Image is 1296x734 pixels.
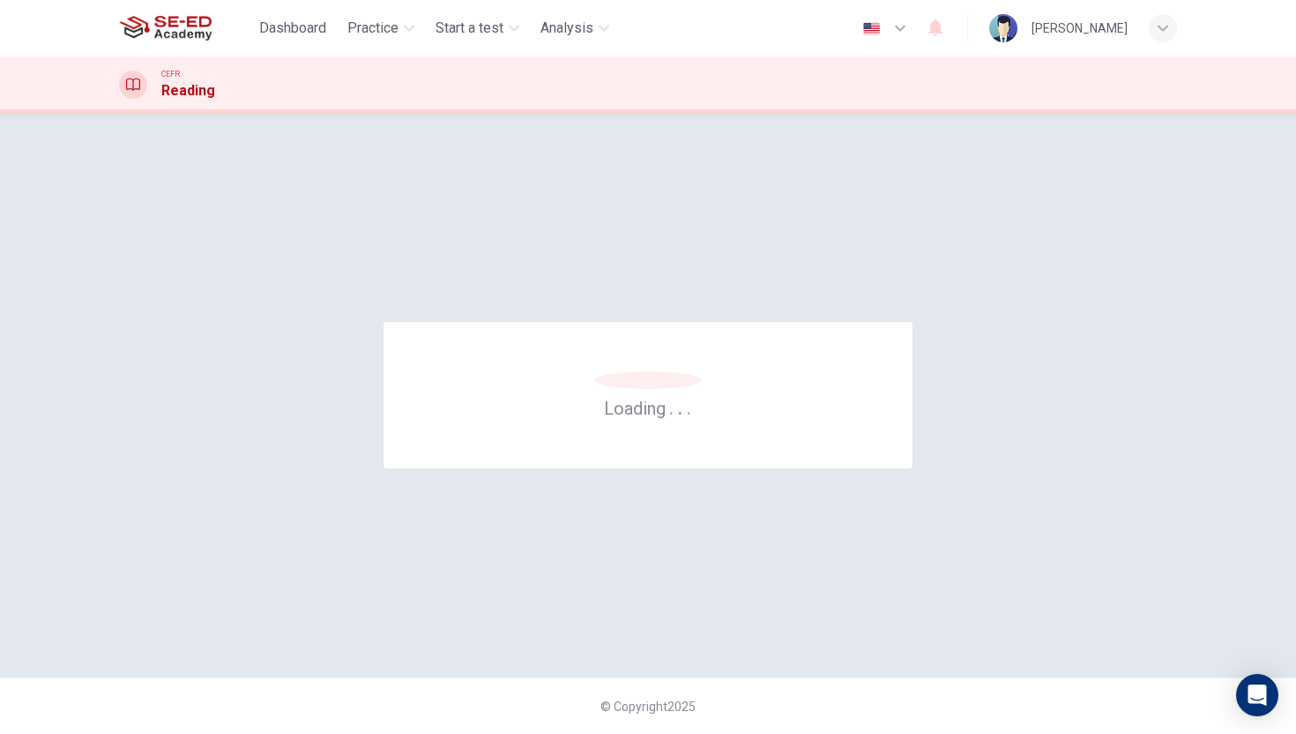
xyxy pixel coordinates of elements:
[677,392,683,421] h6: .
[604,396,692,419] h6: Loading
[1236,674,1278,716] div: Open Intercom Messenger
[119,11,252,46] a: SE-ED Academy logo
[347,18,398,39] span: Practice
[252,12,333,44] button: Dashboard
[989,14,1017,42] img: Profile picture
[259,18,326,39] span: Dashboard
[686,392,692,421] h6: .
[161,68,180,80] span: CEFR
[600,700,696,714] span: © Copyright 2025
[428,12,526,44] button: Start a test
[860,22,883,35] img: en
[668,392,674,421] h6: .
[436,18,503,39] span: Start a test
[161,80,215,101] h1: Reading
[533,12,616,44] button: Analysis
[1032,18,1128,39] div: [PERSON_NAME]
[119,11,212,46] img: SE-ED Academy logo
[340,12,421,44] button: Practice
[540,18,593,39] span: Analysis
